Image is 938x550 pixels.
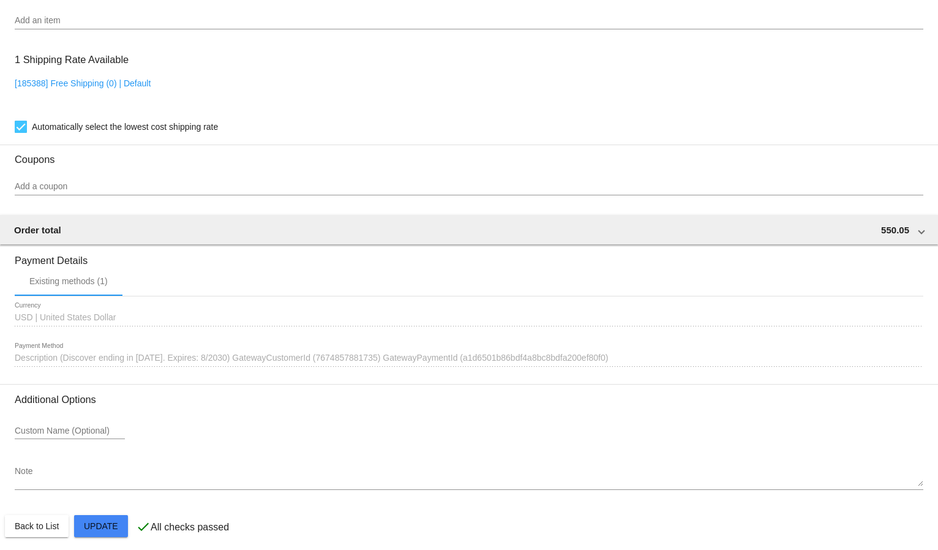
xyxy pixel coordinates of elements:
[15,47,129,73] h3: 1 Shipping Rate Available
[74,515,128,537] button: Update
[15,182,923,192] input: Add a coupon
[15,312,116,322] span: USD | United States Dollar
[15,426,125,436] input: Custom Name (Optional)
[32,119,218,134] span: Automatically select the lowest cost shipping rate
[881,225,909,235] span: 550.05
[15,78,151,88] a: [185388] Free Shipping (0) | Default
[5,515,69,537] button: Back to List
[15,145,923,165] h3: Coupons
[15,353,608,363] span: Description (Discover ending in [DATE]. Expires: 8/2030) GatewayCustomerId (7674857881735) Gatewa...
[15,16,923,26] input: Add an item
[15,521,59,531] span: Back to List
[14,225,61,235] span: Order total
[29,276,108,286] div: Existing methods (1)
[15,246,923,266] h3: Payment Details
[151,522,229,533] p: All checks passed
[15,394,923,405] h3: Additional Options
[136,519,151,534] mat-icon: check
[84,521,118,531] span: Update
